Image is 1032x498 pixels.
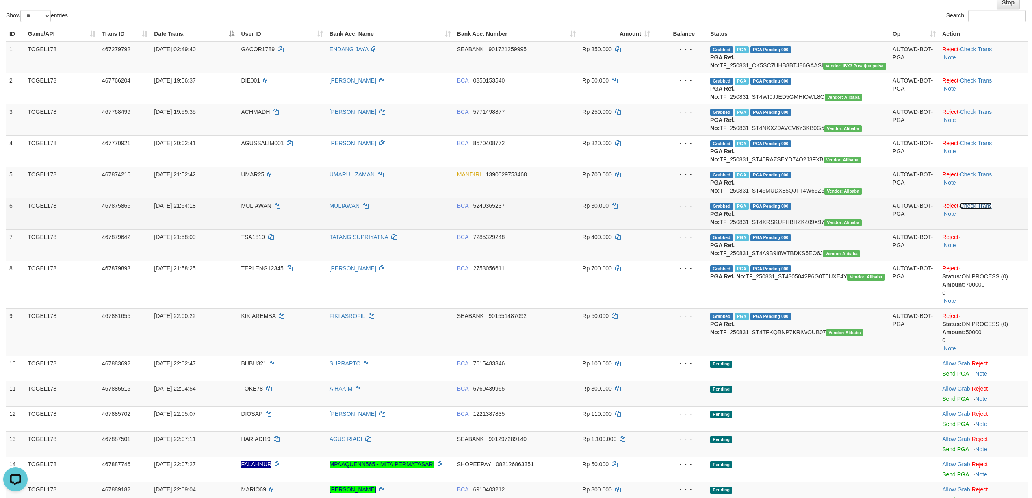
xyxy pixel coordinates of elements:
b: PGA Ref. No: [710,117,735,131]
span: Vendor URL: https://settle4.1velocity.biz [823,250,860,257]
span: Rp 700.000 [582,171,611,178]
td: 5 [6,167,24,198]
a: Note [944,298,956,304]
a: FIKI ASROFIL [330,313,365,319]
span: 467881655 [102,313,130,319]
td: · [939,381,1028,406]
a: Check Trans [960,140,992,146]
b: PGA Ref. No: [710,321,735,335]
td: · · [939,135,1028,167]
span: Marked by bilcs1 [735,265,749,272]
th: Op: activate to sort column ascending [889,26,939,41]
span: [DATE] 22:05:07 [154,411,195,417]
th: Amount: activate to sort column ascending [579,26,653,41]
td: · · [939,41,1028,73]
span: Rp 300.000 [582,385,611,392]
a: Send PGA [942,471,969,478]
span: 467887501 [102,436,130,442]
b: Status: [942,273,961,280]
td: TOGEL178 [24,356,99,381]
span: BCA [457,385,468,392]
span: Marked by bilcs1 [735,234,749,241]
span: Grabbed [710,172,733,178]
span: [DATE] 22:07:27 [154,461,195,468]
a: Note [944,179,956,186]
span: Copy 901721259995 to clipboard [489,46,527,52]
a: Allow Grab [942,411,970,417]
span: Copy 1390029753468 to clipboard [486,171,527,178]
span: Rp 250.000 [582,109,611,115]
span: Vendor URL: https://settle4.1velocity.biz [824,157,861,163]
td: · · [939,308,1028,356]
span: · [942,360,971,367]
span: TSA1810 [241,234,265,240]
div: - - - [657,359,704,368]
b: PGA Ref. No: [710,85,735,100]
td: TOGEL178 [24,381,99,406]
a: ENDANG JAYA [330,46,369,52]
b: Amount: [942,281,966,288]
b: Status: [942,321,961,327]
td: TF_250831_ST4A9B9I8WTBDKS5EO6J [707,229,889,261]
a: Note [944,148,956,154]
a: Note [944,54,956,61]
span: Grabbed [710,203,733,210]
a: Reject [942,171,958,178]
button: Open LiveChat chat widget [3,3,28,28]
a: Reject [942,46,958,52]
span: Copy 5771498877 to clipboard [473,109,505,115]
td: TOGEL178 [24,229,99,261]
span: SHOPEEPAY [457,461,491,468]
th: Bank Acc. Number: activate to sort column ascending [454,26,579,41]
span: · [942,436,971,442]
span: Vendor URL: https://settle4.1velocity.biz [824,219,862,226]
a: Send PGA [942,446,969,452]
span: Copy 2753056611 to clipboard [473,265,505,272]
a: Check Trans [960,77,992,84]
a: [PERSON_NAME] [330,486,376,493]
div: - - - [657,233,704,241]
span: Marked by bilcs1 [735,313,749,320]
span: Marked by bilcs1 [735,78,749,85]
span: Nama rekening ada tanda titik/strip, harap diedit [241,461,271,468]
span: [DATE] 22:00:22 [154,313,195,319]
span: Vendor URL: https://settle4.1velocity.biz [826,329,863,336]
span: Rp 30.000 [582,202,609,209]
span: 467885702 [102,411,130,417]
b: PGA Ref. No: [710,211,735,225]
a: Check Trans [960,202,992,209]
span: BCA [457,109,468,115]
td: TF_250831_CK5SC7UHB8BTJ86GAASI [707,41,889,73]
div: - - - [657,139,704,147]
span: Grabbed [710,265,733,272]
span: Copy 1221387835 to clipboard [473,411,505,417]
span: · [942,411,971,417]
td: · [939,457,1028,482]
span: DIOSAP [241,411,262,417]
a: Send PGA [942,396,969,402]
th: Bank Acc. Name: activate to sort column ascending [326,26,454,41]
span: [DATE] 02:49:40 [154,46,195,52]
span: 467879893 [102,265,130,272]
td: AUTOWD-BOT-PGA [889,167,939,198]
a: Send PGA [942,421,969,427]
span: Vendor URL: https://settle4.1velocity.biz [825,94,862,101]
span: Grabbed [710,140,733,147]
a: Reject [972,360,988,367]
span: Grabbed [710,313,733,320]
a: [PERSON_NAME] [330,77,376,84]
a: AGUS RIADI [330,436,362,442]
td: · · [939,73,1028,104]
div: ON PROCESS (0) 700000 0 [942,272,1025,297]
a: Reject [942,313,958,319]
a: [PERSON_NAME] [330,109,376,115]
a: Reject [942,202,958,209]
span: Copy 901297289140 to clipboard [489,436,527,442]
span: Vendor URL: https://checkout5.1velocity.biz [823,63,886,70]
td: TF_250831_ST4305042P6G0T5UXE4Y [707,261,889,308]
div: - - - [657,76,704,85]
span: [DATE] 21:58:25 [154,265,195,272]
td: 8 [6,261,24,308]
span: 467879642 [102,234,130,240]
th: Status [707,26,889,41]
